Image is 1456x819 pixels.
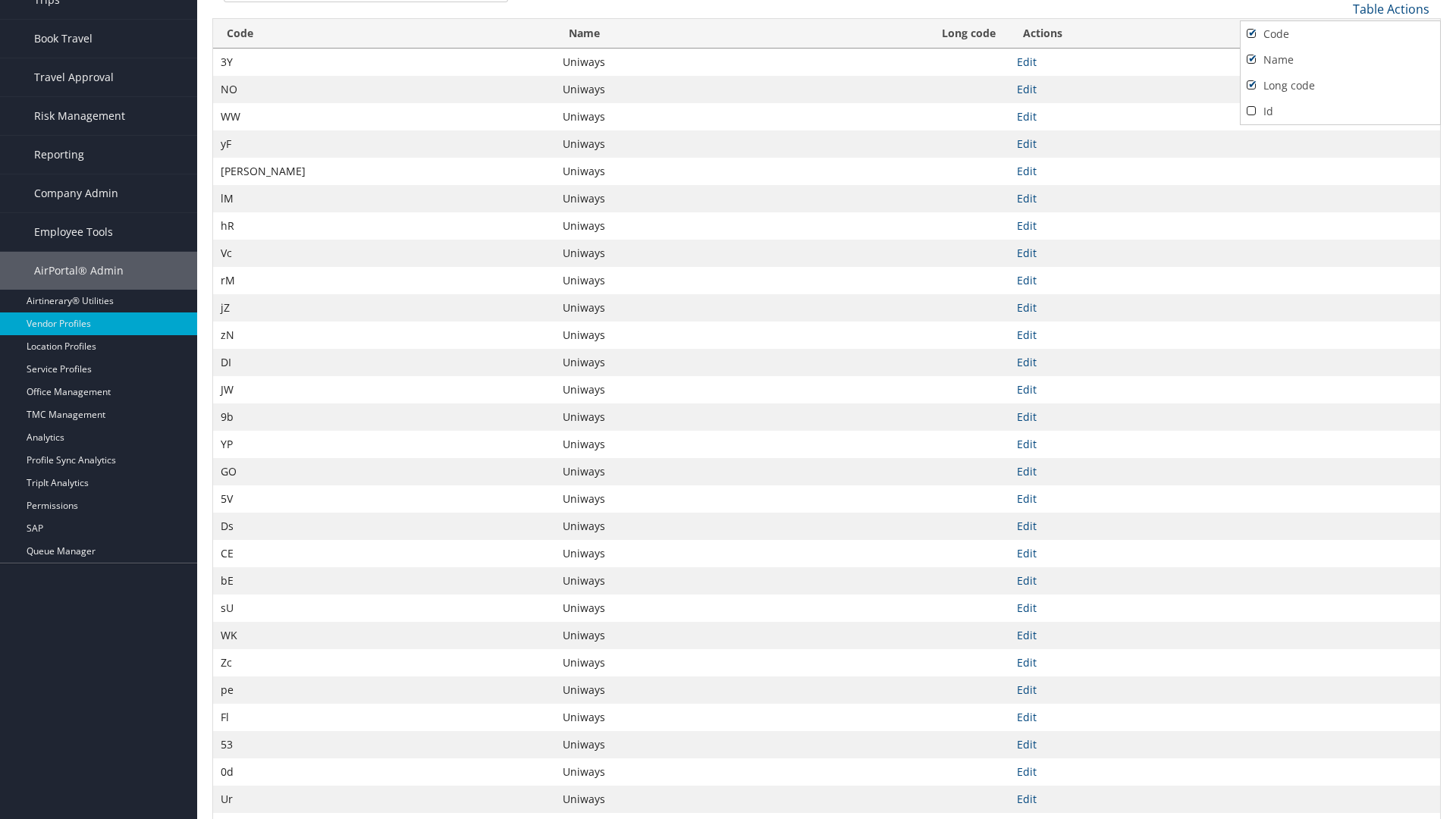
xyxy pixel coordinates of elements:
[34,136,84,174] span: Reporting
[1241,47,1440,73] a: Name
[1241,21,1440,47] a: Code
[34,97,125,135] span: Risk Management
[1241,73,1440,99] a: Long code
[34,174,118,212] span: Company Admin
[34,252,124,290] span: AirPortal® Admin
[34,20,93,58] span: Book Travel
[1241,99,1440,124] a: Id
[34,213,113,251] span: Employee Tools
[34,58,114,96] span: Travel Approval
